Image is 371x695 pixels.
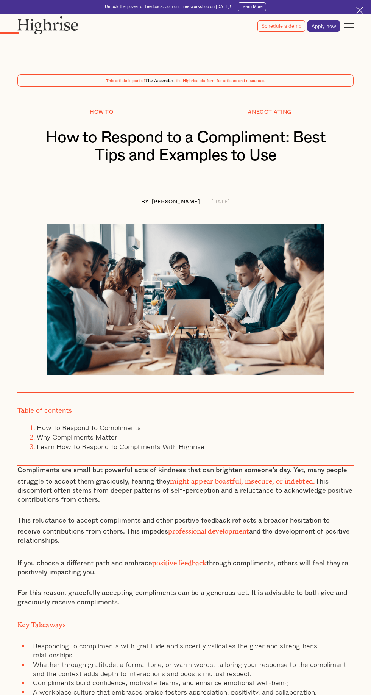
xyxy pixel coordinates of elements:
span: The Ascender [145,77,173,82]
a: positive feedback [152,559,206,564]
a: Apply now [307,20,340,32]
img: Highrise logo [17,16,78,34]
strong: Key Takeaways [17,621,66,625]
a: Learn How To Respond To Compliments With Highrise [37,441,204,452]
h1: How to Respond to a Compliment: Best Tips and Examples to Use [29,129,342,164]
div: [DATE] [211,199,230,205]
a: Schedule a demo [257,20,305,32]
div: [PERSON_NAME] [152,199,200,205]
div: — [203,199,208,205]
li: Whether through gratitude, a formal tone, or warm words, tailoring your response to the complimen... [29,660,354,678]
a: professional development [168,527,249,532]
div: Unlock the power of feedback. Join our free workshop on [DATE]! [105,4,231,9]
a: How To Respond To Compliments [37,422,141,433]
div: Table of contents [17,407,72,416]
div: How To [90,110,113,115]
li: Responding to compliments with gratitude and sincerity validates the giver and strengthens relati... [29,641,354,660]
a: Why Compliments Matter [37,432,117,442]
img: Cross icon [356,7,363,14]
span: , the Highrise platform for articles and resources. [173,79,265,83]
a: Learn More [238,2,266,11]
div: #NEGOTIATING [248,110,291,115]
p: This reluctance to accept compliments and other positive feedback reflects a broader hesitation t... [17,516,354,546]
span: This article is part of [106,79,145,83]
p: If you choose a different path and embrace through compliments, others will feel they're positive... [17,557,354,578]
div: BY [141,199,149,205]
img: An Image Showing Someone saying thank you after receiving a compliment. [47,224,324,376]
li: Compliments build confidence, motivate teams, and enhance emotional well-being [29,678,354,687]
strong: might appear boastful, insecure, or indebted. [170,477,315,482]
p: Compliments are small but powerful acts of kindness that can brighten someone’s day. Yet, many pe... [17,466,354,505]
p: For this reason, gracefully accepting compliments can be a generous act. It is advisable to both ... [17,589,354,607]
